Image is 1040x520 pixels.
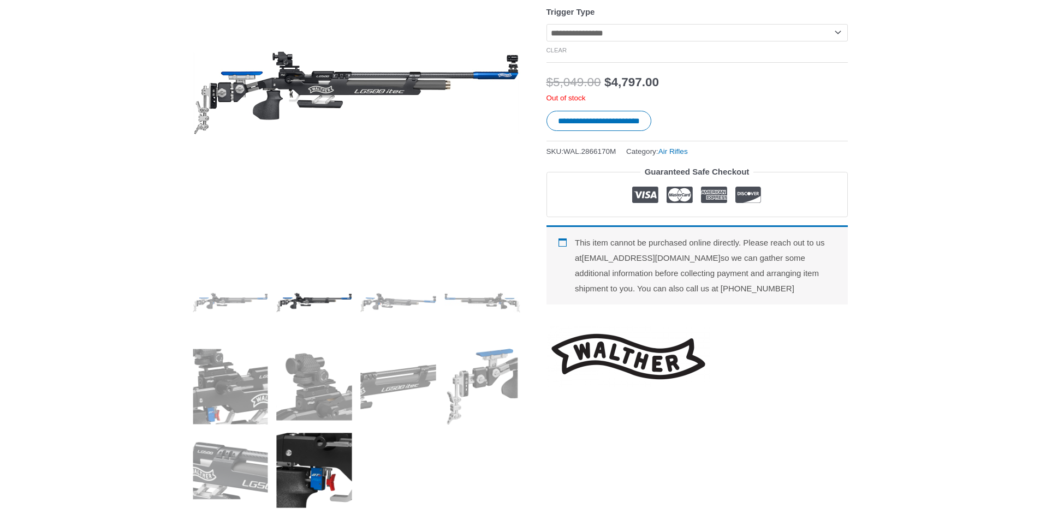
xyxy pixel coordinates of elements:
img: Walther LG500 itec - Image 9 [193,433,269,509]
img: Walther LG500 itec - Image 10 [276,433,352,509]
legend: Guaranteed Safe Checkout [640,164,754,180]
bdi: 4,797.00 [604,75,659,89]
a: Air Rifles [658,147,688,156]
span: SKU: [546,145,616,158]
img: Walther LG500 itec - Image 4 [444,265,520,340]
label: Trigger Type [546,7,595,16]
img: Walther LG500 itec - Image 3 [360,265,436,340]
span: WAL.2866170M [563,147,616,156]
iframe: Customer reviews powered by Trustpilot [546,304,848,318]
img: Walther LG500 itec - Image 5 [193,349,269,425]
img: Walther LG500 itec - Image 8 [444,349,520,425]
bdi: 5,049.00 [546,75,601,89]
a: Walther [546,326,710,387]
div: This item cannot be purchased online directly. Please reach out to us at [EMAIL_ADDRESS][DOMAIN_N... [546,225,848,304]
span: Category: [626,145,688,158]
img: Walther LG500 itec - Image 6 [276,349,352,425]
img: Walther LG500 itec [193,265,269,340]
img: Walther LG500 itec - Image 7 [360,349,436,425]
span: $ [604,75,611,89]
p: Out of stock [546,93,848,103]
a: Clear options [546,47,567,53]
img: Walther LG500 itec - Image 2 [276,265,352,340]
span: $ [546,75,554,89]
